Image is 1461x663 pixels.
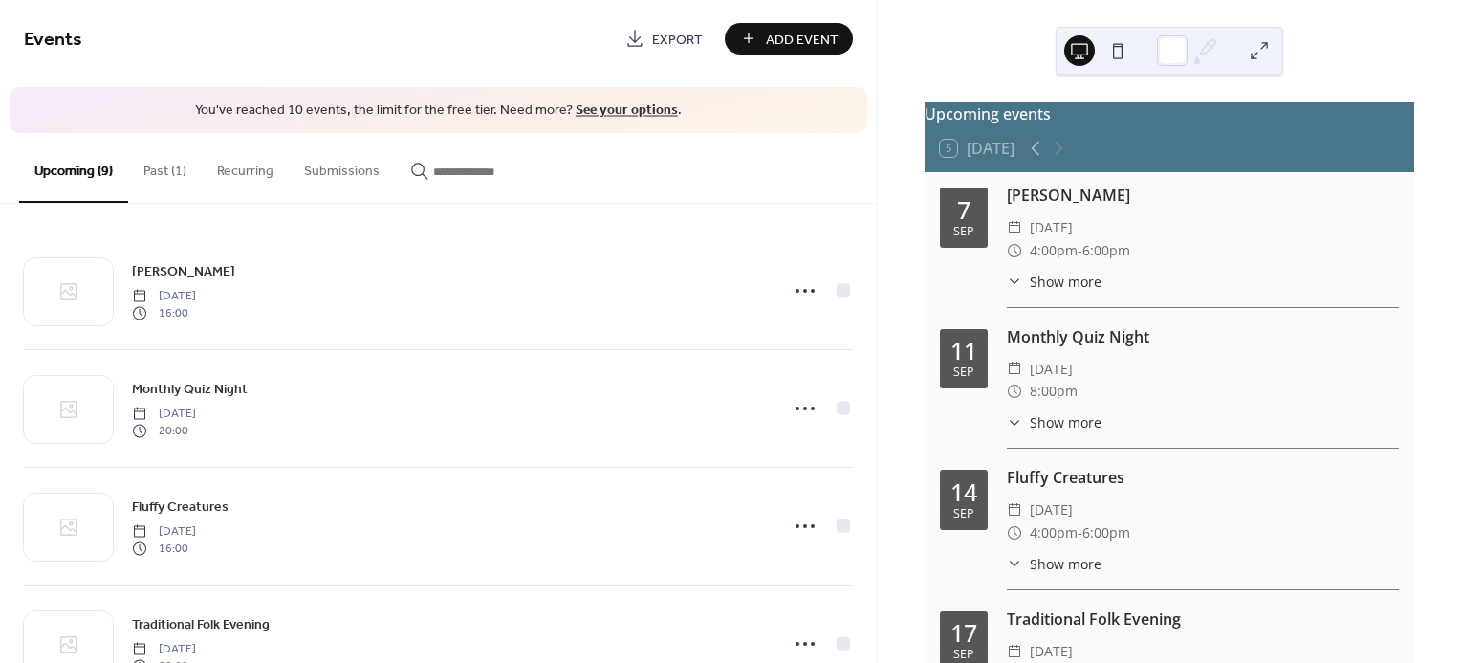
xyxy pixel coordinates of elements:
div: ​ [1007,272,1022,292]
button: Submissions [289,133,395,201]
span: 16:00 [132,305,196,322]
a: Traditional Folk Evening [132,613,270,635]
span: [DATE] [1030,358,1073,381]
span: 4:00pm [1030,239,1078,262]
div: [PERSON_NAME] [1007,184,1399,207]
span: Monthly Quiz Night [132,379,248,399]
span: Show more [1030,554,1101,574]
span: [PERSON_NAME] [132,261,235,281]
button: ​Show more [1007,412,1101,432]
div: 14 [950,480,977,504]
span: 8:00pm [1030,380,1078,403]
div: ​ [1007,412,1022,432]
span: 16:00 [132,541,196,558]
div: Sep [953,508,974,520]
span: Show more [1030,272,1101,292]
span: [DATE] [1030,498,1073,521]
span: [DATE] [132,640,196,657]
button: ​Show more [1007,272,1101,292]
span: Export [652,30,703,50]
a: Monthly Quiz Night [132,378,248,400]
div: ​ [1007,640,1022,663]
a: [PERSON_NAME] [132,260,235,282]
span: [DATE] [1030,640,1073,663]
button: Past (1) [128,133,202,201]
div: ​ [1007,498,1022,521]
span: Fluffy Creatures [132,497,229,517]
div: Traditional Folk Evening [1007,608,1399,630]
div: 11 [950,339,977,363]
span: [DATE] [1030,216,1073,239]
span: [DATE] [132,405,196,422]
span: Events [24,21,82,58]
span: You've reached 10 events, the limit for the free tier. Need more? . [29,101,848,121]
span: [DATE] [132,522,196,540]
div: Sep [953,226,974,238]
a: Fluffy Creatures [132,496,229,518]
span: - [1078,521,1082,544]
span: 6:00pm [1082,239,1130,262]
span: Traditional Folk Evening [132,614,270,634]
span: 4:00pm [1030,521,1078,544]
span: 6:00pm [1082,521,1130,544]
div: ​ [1007,521,1022,544]
div: Sep [953,366,974,379]
div: Fluffy Creatures [1007,466,1399,489]
a: Export [611,23,717,55]
div: ​ [1007,554,1022,574]
div: ​ [1007,239,1022,262]
div: Sep [953,649,974,661]
a: See your options [576,98,678,123]
div: 17 [950,621,977,645]
span: Show more [1030,412,1101,432]
button: Recurring [202,133,289,201]
span: [DATE] [132,287,196,304]
span: 20:00 [132,423,196,440]
div: Monthly Quiz Night [1007,325,1399,348]
div: Upcoming events [925,102,1414,125]
div: 7 [957,198,970,222]
div: ​ [1007,358,1022,381]
div: ​ [1007,380,1022,403]
button: Upcoming (9) [19,133,128,203]
span: - [1078,239,1082,262]
div: ​ [1007,216,1022,239]
button: ​Show more [1007,554,1101,574]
